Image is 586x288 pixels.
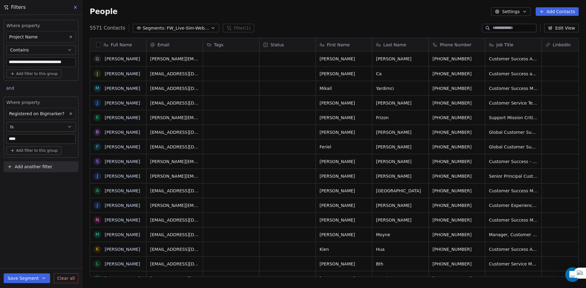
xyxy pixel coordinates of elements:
span: [PHONE_NUMBER] [432,246,481,252]
span: Azure Customer Customer Success Manager [489,276,538,282]
span: [PERSON_NAME] [376,202,425,208]
div: N [96,217,99,223]
span: Segments: [143,25,165,31]
span: [PERSON_NAME] [376,158,425,165]
div: J [97,202,98,208]
a: [PERSON_NAME] [105,101,140,105]
span: [PERSON_NAME] [320,129,368,135]
span: [PERSON_NAME] [320,158,368,165]
button: Settings [491,7,530,16]
div: F [96,144,99,150]
div: J [97,100,98,106]
span: Email [157,42,169,48]
span: Moyne [376,232,425,238]
div: Open Intercom Messenger [565,267,580,282]
span: Status [270,42,284,48]
span: Mamba [376,276,425,282]
span: Customer Success Manager - Converged Communications [489,85,538,91]
a: [PERSON_NAME] [105,218,140,222]
span: [PERSON_NAME] [320,202,368,208]
span: [EMAIL_ADDRESS][DOMAIN_NAME] [150,232,199,238]
span: [EMAIL_ADDRESS][DOMAIN_NAME] [150,100,199,106]
span: Manager, Customer Solutions Architecture [489,232,538,238]
span: [PERSON_NAME] [320,188,368,194]
span: [GEOGRAPHIC_DATA] [376,188,425,194]
span: [EMAIL_ADDRESS][DOMAIN_NAME] [150,85,199,91]
span: [PERSON_NAME] [320,115,368,121]
span: [PHONE_NUMBER] [432,100,481,106]
span: Customer Service Manager [489,261,538,267]
div: G [96,56,99,62]
div: Phone Number [429,38,485,51]
div: Tags [203,38,259,51]
a: [PERSON_NAME] [105,130,140,135]
div: J [97,70,98,77]
span: [PHONE_NUMBER] [432,85,481,91]
span: [PERSON_NAME] [320,173,368,179]
span: [PERSON_NAME] [376,144,425,150]
span: People [90,7,118,16]
span: Tags [214,42,223,48]
span: [PERSON_NAME][EMAIL_ADDRESS][PERSON_NAME][DOMAIN_NAME] [150,202,199,208]
span: [PERSON_NAME][EMAIL_ADDRESS][DOMAIN_NAME] [150,115,199,121]
span: Job Title [496,42,513,48]
span: [PERSON_NAME] [376,100,425,106]
span: Customer Success Manager [489,217,538,223]
a: [PERSON_NAME] [105,247,140,252]
button: Filter(1) [223,24,254,32]
span: [PERSON_NAME] [320,276,368,282]
span: FW_Live-Sim-Webinar-14Oct'25-EU CX [167,25,209,31]
button: Edit View [544,24,579,32]
a: [PERSON_NAME] [105,174,140,179]
span: Customer Success Manager [489,188,538,194]
span: [EMAIL_ADDRESS][DOMAIN_NAME] [150,246,199,252]
span: [PHONE_NUMBER] [432,173,481,179]
span: Customer Success Account Manager [489,246,538,252]
a: [PERSON_NAME] [105,71,140,76]
a: [PERSON_NAME] [105,188,140,193]
span: [PERSON_NAME] [320,71,368,77]
div: K [96,246,99,252]
div: J [97,173,98,179]
span: [PERSON_NAME] [376,217,425,223]
span: Global Customer Success Account Manager - Consumer Goods [489,144,538,150]
a: [PERSON_NAME] [105,86,140,91]
span: [PHONE_NUMBER] [432,232,481,238]
span: Kien [320,246,368,252]
span: Support Mission Critical Customer O365 Lead [489,115,538,121]
button: Add Contacts [536,7,579,16]
span: [PHONE_NUMBER] [432,188,481,194]
span: Frizon [376,115,425,121]
div: First Name [316,38,372,51]
span: Customer Success - Senior Technical Account Manager (TAM) [489,158,538,165]
a: [PERSON_NAME] [105,276,140,281]
span: [EMAIL_ADDRESS][DOMAIN_NAME] [150,71,199,77]
span: [PERSON_NAME] [320,232,368,238]
span: [PHONE_NUMBER] [432,217,481,223]
span: [PHONE_NUMBER] [432,276,481,282]
span: Customer Success and Consulting Finance Manager [489,71,538,77]
a: [PERSON_NAME] [105,261,140,266]
span: [PHONE_NUMBER] [432,56,481,62]
div: A [96,275,99,282]
span: [PERSON_NAME] [376,129,425,135]
a: [PERSON_NAME] [105,144,140,149]
span: [PERSON_NAME] [376,173,425,179]
div: E [96,114,99,121]
span: LinkedIn [553,42,571,48]
div: Email [146,38,203,51]
div: Full Name [90,38,146,51]
span: Bth [376,261,425,267]
span: [PHONE_NUMBER] [432,202,481,208]
a: [PERSON_NAME] [105,203,140,208]
span: Full Name [111,42,132,48]
span: [EMAIL_ADDRESS][DOMAIN_NAME] [150,188,199,194]
span: Yardimci [376,85,425,91]
span: Feriel [320,144,368,150]
span: Ca [376,71,425,77]
span: [EMAIL_ADDRESS][DOMAIN_NAME] [150,217,199,223]
div: B [96,129,99,135]
span: [PHONE_NUMBER] [432,261,481,267]
span: [EMAIL_ADDRESS][DOMAIN_NAME] [150,261,199,267]
a: [PERSON_NAME] [105,115,140,120]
